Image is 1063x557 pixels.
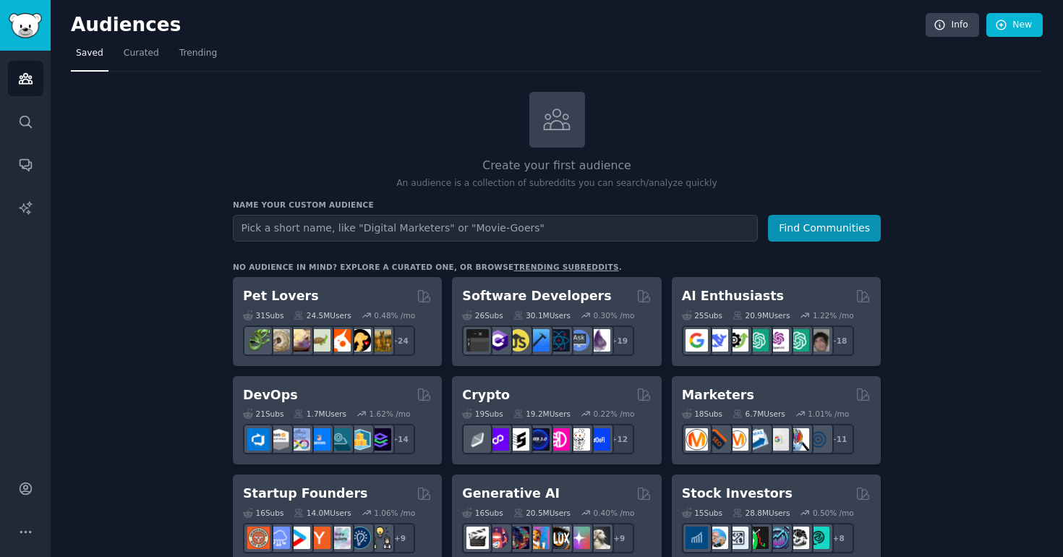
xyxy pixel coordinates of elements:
[288,527,310,549] img: startup
[76,47,103,60] span: Saved
[243,508,283,518] div: 16 Sub s
[179,47,217,60] span: Trending
[706,527,728,549] img: ValueInvesting
[926,13,979,38] a: Info
[308,428,330,451] img: DevOpsLinks
[513,263,618,271] a: trending subreddits
[294,409,346,419] div: 1.7M Users
[308,329,330,352] img: turtle
[294,508,351,518] div: 14.0M Users
[706,329,728,352] img: DeepSeek
[374,310,415,320] div: 0.48 % /mo
[233,157,881,175] h2: Create your first audience
[288,329,310,352] img: leopardgeckos
[243,409,283,419] div: 21 Sub s
[824,523,854,553] div: + 8
[247,527,270,549] img: EntrepreneurRideAlong
[370,409,411,419] div: 1.62 % /mo
[507,329,529,352] img: learnjavascript
[507,527,529,549] img: deepdream
[466,329,489,352] img: software
[124,47,159,60] span: Curated
[726,329,748,352] img: AItoolsCatalog
[768,215,881,242] button: Find Communities
[733,409,785,419] div: 6.7M Users
[268,527,290,549] img: SaaS
[746,428,769,451] img: Emailmarketing
[807,329,829,352] img: ArtificalIntelligence
[507,428,529,451] img: ethstaker
[547,527,570,549] img: FluxAI
[369,329,391,352] img: dogbreed
[462,508,503,518] div: 16 Sub s
[462,287,611,305] h2: Software Developers
[369,527,391,549] img: growmybusiness
[726,527,748,549] img: Forex
[243,287,319,305] h2: Pet Lovers
[568,428,590,451] img: CryptoNews
[682,310,722,320] div: 25 Sub s
[547,428,570,451] img: defiblockchain
[547,329,570,352] img: reactnative
[787,329,809,352] img: chatgpt_prompts_
[767,527,789,549] img: StocksAndTrading
[767,329,789,352] img: OpenAIDev
[243,386,298,404] h2: DevOps
[594,310,635,320] div: 0.30 % /mo
[308,527,330,549] img: ycombinator
[808,409,849,419] div: 1.01 % /mo
[288,428,310,451] img: Docker_DevOps
[233,200,881,210] h3: Name your custom audience
[686,527,708,549] img: dividends
[682,386,754,404] h2: Marketers
[746,329,769,352] img: chatgpt_promptDesign
[513,508,571,518] div: 20.5M Users
[767,428,789,451] img: googleads
[813,508,854,518] div: 0.50 % /mo
[986,13,1043,38] a: New
[349,527,371,549] img: Entrepreneurship
[568,527,590,549] img: starryai
[9,13,42,38] img: GummySearch logo
[71,42,108,72] a: Saved
[527,329,550,352] img: iOSProgramming
[824,424,854,454] div: + 11
[462,310,503,320] div: 26 Sub s
[466,428,489,451] img: ethfinance
[119,42,164,72] a: Curated
[807,428,829,451] img: OnlineMarketing
[706,428,728,451] img: bigseo
[604,424,634,454] div: + 12
[462,485,560,503] h2: Generative AI
[733,310,790,320] div: 20.9M Users
[328,527,351,549] img: indiehackers
[787,428,809,451] img: MarketingResearch
[588,329,610,352] img: elixir
[594,409,635,419] div: 0.22 % /mo
[686,329,708,352] img: GoogleGeminiAI
[247,329,270,352] img: herpetology
[385,424,415,454] div: + 14
[268,329,290,352] img: ballpython
[385,326,415,356] div: + 24
[233,215,758,242] input: Pick a short name, like "Digital Marketers" or "Movie-Goers"
[594,508,635,518] div: 0.40 % /mo
[604,523,634,553] div: + 9
[462,409,503,419] div: 19 Sub s
[328,428,351,451] img: platformengineering
[807,527,829,549] img: technicalanalysis
[682,287,784,305] h2: AI Enthusiasts
[374,508,415,518] div: 1.06 % /mo
[527,428,550,451] img: web3
[686,428,708,451] img: content_marketing
[513,409,571,419] div: 19.2M Users
[513,310,571,320] div: 30.1M Users
[349,329,371,352] img: PetAdvice
[813,310,854,320] div: 1.22 % /mo
[328,329,351,352] img: cockatiel
[487,329,509,352] img: csharp
[733,508,790,518] div: 28.8M Users
[682,409,722,419] div: 18 Sub s
[462,386,510,404] h2: Crypto
[487,428,509,451] img: 0xPolygon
